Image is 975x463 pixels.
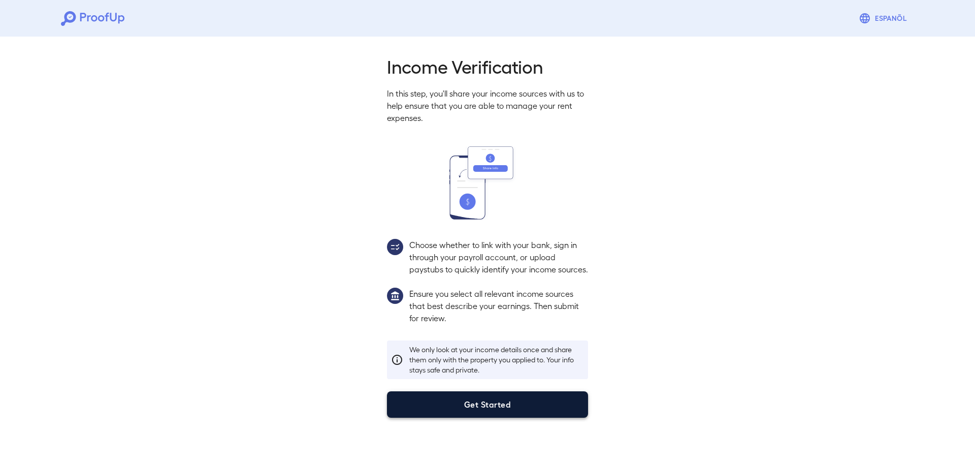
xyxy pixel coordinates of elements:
[449,146,526,220] img: transfer_money.svg
[387,87,588,124] p: In this step, you'll share your income sources with us to help ensure that you are able to manage...
[855,8,914,28] button: Espanõl
[387,55,588,77] h2: Income Verification
[387,391,588,418] button: Get Started
[409,288,588,324] p: Ensure you select all relevant income sources that best describe your earnings. Then submit for r...
[409,239,588,275] p: Choose whether to link with your bank, sign in through your payroll account, or upload paystubs t...
[387,239,403,255] img: group2.svg
[387,288,403,304] img: group1.svg
[409,345,584,375] p: We only look at your income details once and share them only with the property you applied to. Yo...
